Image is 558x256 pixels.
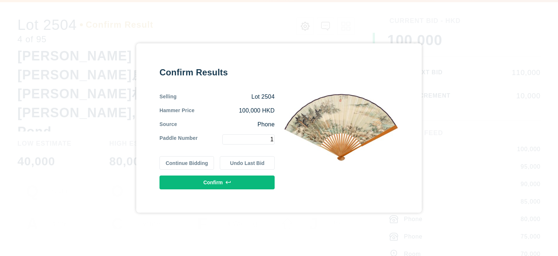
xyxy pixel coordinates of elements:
[159,93,177,101] div: Selling
[220,156,275,170] button: Undo Last Bid
[159,67,275,78] div: Confirm Results
[159,176,275,189] button: Confirm
[177,121,275,129] div: Phone
[159,134,198,145] div: Paddle Number
[159,107,194,115] div: Hammer Price
[177,93,275,101] div: Lot 2504
[159,156,214,170] button: Continue Bidding
[194,107,275,115] div: 100,000 HKD
[159,121,177,129] div: Source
